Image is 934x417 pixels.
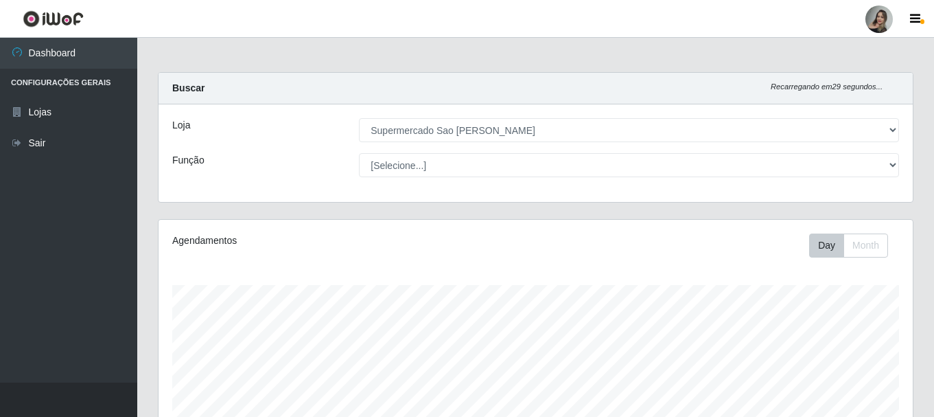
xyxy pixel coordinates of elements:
label: Loja [172,118,190,133]
div: First group [809,234,888,258]
strong: Buscar [172,82,205,93]
div: Agendamentos [172,234,463,248]
img: CoreUI Logo [23,10,84,27]
i: Recarregando em 29 segundos... [771,82,883,91]
button: Day [809,234,844,258]
div: Toolbar with button groups [809,234,899,258]
label: Função [172,153,205,168]
button: Month [843,234,888,258]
